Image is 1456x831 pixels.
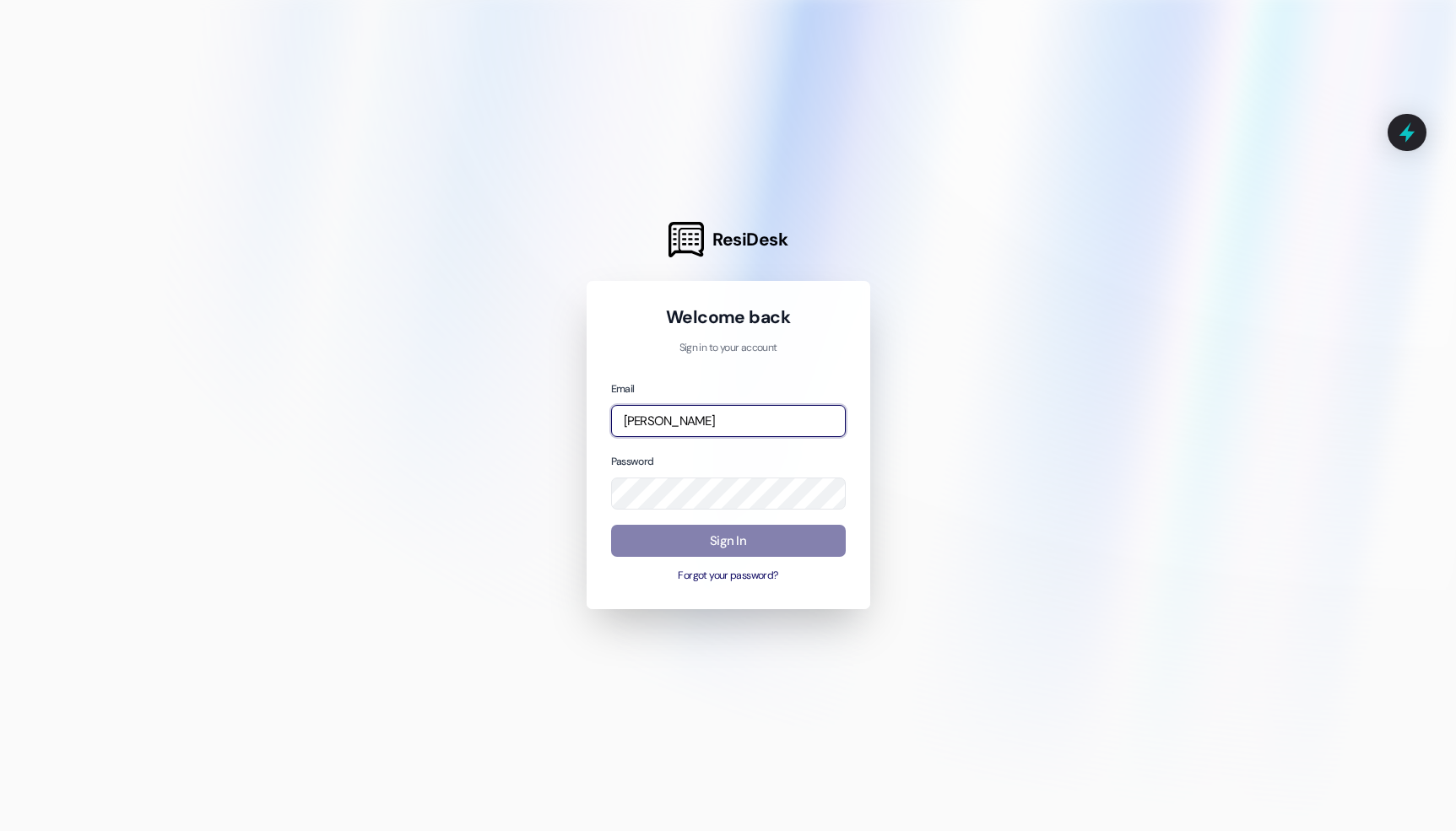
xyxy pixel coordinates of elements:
[611,455,654,468] label: Password
[712,228,788,251] span: ResiDesk
[668,222,704,257] img: ResiDesk Logo
[611,305,846,329] h1: Welcome back
[611,341,846,356] p: Sign in to your account
[611,525,846,558] button: Sign In
[611,405,846,438] input: name@example.com
[611,569,846,584] button: Forgot your password?
[611,382,635,396] label: Email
